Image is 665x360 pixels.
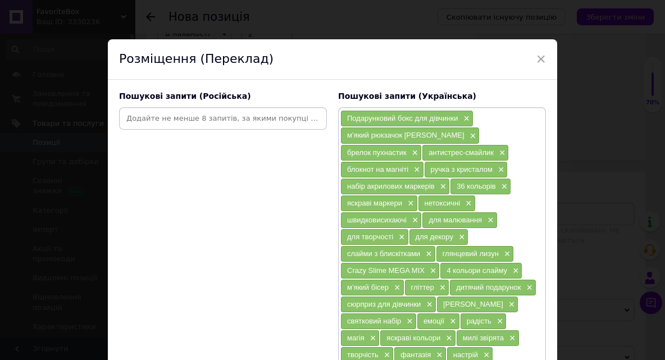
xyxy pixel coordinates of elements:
span: емоції [423,317,444,325]
span: × [396,233,405,242]
span: × [438,182,447,192]
span: × [405,199,414,208]
span: × [437,283,446,293]
span: × [510,266,519,276]
span: нетоксичні [425,199,460,207]
span: × [499,182,508,192]
span: яскраві кольори [386,334,440,342]
span: для творчості [347,233,393,241]
span: × [447,317,456,326]
span: × [411,165,420,175]
span: × [467,131,476,141]
div: Розміщення (Переклад) [108,39,557,80]
span: Подарунковий бокс для дівчинки [347,114,458,122]
span: × [404,317,413,326]
span: × [461,114,470,124]
span: × [507,334,516,343]
span: для декору [416,233,453,241]
span: × [423,249,432,259]
span: м’який рюкзачок [PERSON_NAME] [347,131,464,139]
span: Crazy Slime MEGA MIX [347,266,425,275]
span: × [502,249,511,259]
span: × [495,165,504,175]
span: × [536,49,546,69]
span: × [506,300,515,309]
span: 36 кольорів [457,182,495,190]
span: радість [467,317,491,325]
span: × [443,334,452,343]
span: брелок пухнастик [347,148,407,157]
span: м’який бісер [347,283,389,291]
span: 4 кольори слайму [447,266,507,275]
span: Пошукові запити (Українська) [338,92,476,101]
span: настрій [453,350,478,359]
span: милі звірята [463,334,504,342]
span: × [494,317,503,326]
span: глянцевий лизун [443,249,499,258]
span: яскраві маркери [347,199,402,207]
span: святковий набір [347,317,401,325]
span: × [423,300,432,309]
span: × [381,350,390,360]
span: × [485,216,494,225]
span: фантазія [400,350,431,359]
span: сюрприз для дівчинки [347,300,421,308]
span: × [434,350,443,360]
span: слайми з блискітками [347,249,420,258]
span: ручка з кристалом [431,165,493,174]
span: швидковисихаючі [347,216,407,224]
span: × [463,199,472,208]
span: × [409,148,418,158]
span: × [391,283,400,293]
span: дитячий подарунок [456,283,521,291]
span: для малювання [429,216,482,224]
input: Додайте не менше 8 запитів, за якими покупці шукатимуть товар [121,110,325,127]
span: гліттер [411,283,434,291]
span: × [497,148,505,158]
span: × [427,266,436,276]
span: блокнот на магніті [347,165,408,174]
span: × [456,233,465,242]
span: [PERSON_NAME] [443,300,503,308]
span: × [523,283,532,293]
span: магія [347,334,365,342]
span: × [367,334,376,343]
span: творчість [347,350,379,359]
span: антистрес-смайлик [429,148,494,157]
span: × [481,350,490,360]
span: × [409,216,418,225]
span: набір акрилових маркерів [347,182,435,190]
span: Пошукові запити (Російська) [119,92,251,101]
